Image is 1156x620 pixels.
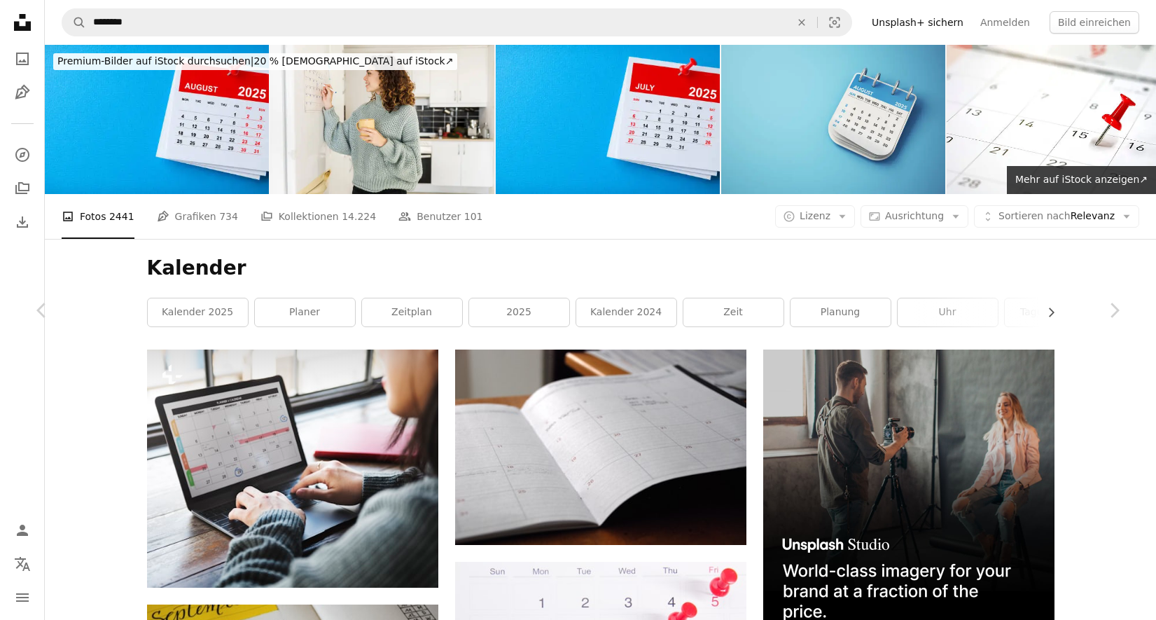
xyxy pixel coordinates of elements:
a: Benutzer 101 [398,194,482,239]
button: Löschen [786,9,817,36]
a: Anmelden / Registrieren [8,516,36,544]
a: Mehr auf iStock anzeigen↗ [1007,166,1156,194]
a: Kalender 2024 [576,298,676,326]
span: 734 [219,209,238,224]
a: Premium-Bilder auf iStock durchsuchen|20 % [DEMOGRAPHIC_DATA] auf iStock↗ [45,45,466,78]
a: Kalender 2025 [148,298,248,326]
span: Lizenz [800,210,830,221]
button: Menü [8,584,36,612]
h1: Kalender [147,256,1054,281]
button: Lizenz [775,205,855,228]
a: Fotos [8,45,36,73]
img: Weiße Haftnotiz mit Juli-Kalender 2025 und roter Stecknadel auf blauem Hintergrund [496,45,720,194]
span: 101 [464,209,483,224]
button: Sprache [8,550,36,578]
img: Frau mit heißer Tasse zu Hause, Kalender [270,45,494,194]
a: Anmelden [972,11,1038,34]
a: Planer Organisator Termin Veranstaltungen Zeitplan Konzept [147,462,438,475]
a: Kollektionen [8,174,36,202]
img: White Sticky Note With 2025 August Calendar And Red Push Pin On Yellow Background. Week starts on... [45,45,269,194]
button: Unsplash suchen [62,9,86,36]
img: white printer paperr [455,350,746,545]
a: Tagesordnung [1005,298,1105,326]
form: Finden Sie Bildmaterial auf der ganzen Webseite [62,8,852,36]
a: Zeit [683,298,784,326]
button: Ausrichtung [861,205,968,228]
span: Relevanz [998,209,1115,223]
span: 14.224 [342,209,376,224]
a: Weiter [1072,243,1156,378]
button: Bild einreichen [1050,11,1139,34]
button: Sortieren nachRelevanz [974,205,1139,228]
a: Unsplash+ sichern [863,11,972,34]
button: Visuelle Suche [818,9,851,36]
span: Mehr auf iStock anzeigen ↗ [1015,174,1148,185]
img: August 2025 Kalender auf helltürkis Hintergrund, Tischkalender [721,45,945,194]
a: white printer paperr [455,441,746,453]
span: Ausrichtung [885,210,944,221]
a: Grafiken [8,78,36,106]
a: Grafiken 734 [157,194,238,239]
a: Bisherige Downloads [8,208,36,236]
img: Planer Organisator Termin Veranstaltungen Zeitplan Konzept [147,350,438,587]
a: 2025 [469,298,569,326]
button: Liste nach rechts verschieben [1038,298,1054,326]
a: Entdecken [8,141,36,169]
span: Sortieren nach [998,210,1071,221]
a: Zeitplan [362,298,462,326]
a: Planer [255,298,355,326]
a: Uhr [898,298,998,326]
div: 20 % [DEMOGRAPHIC_DATA] auf iStock ↗ [53,53,457,70]
a: Planung [791,298,891,326]
span: Premium-Bilder auf iStock durchsuchen | [57,55,254,67]
a: Kollektionen 14.224 [260,194,376,239]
